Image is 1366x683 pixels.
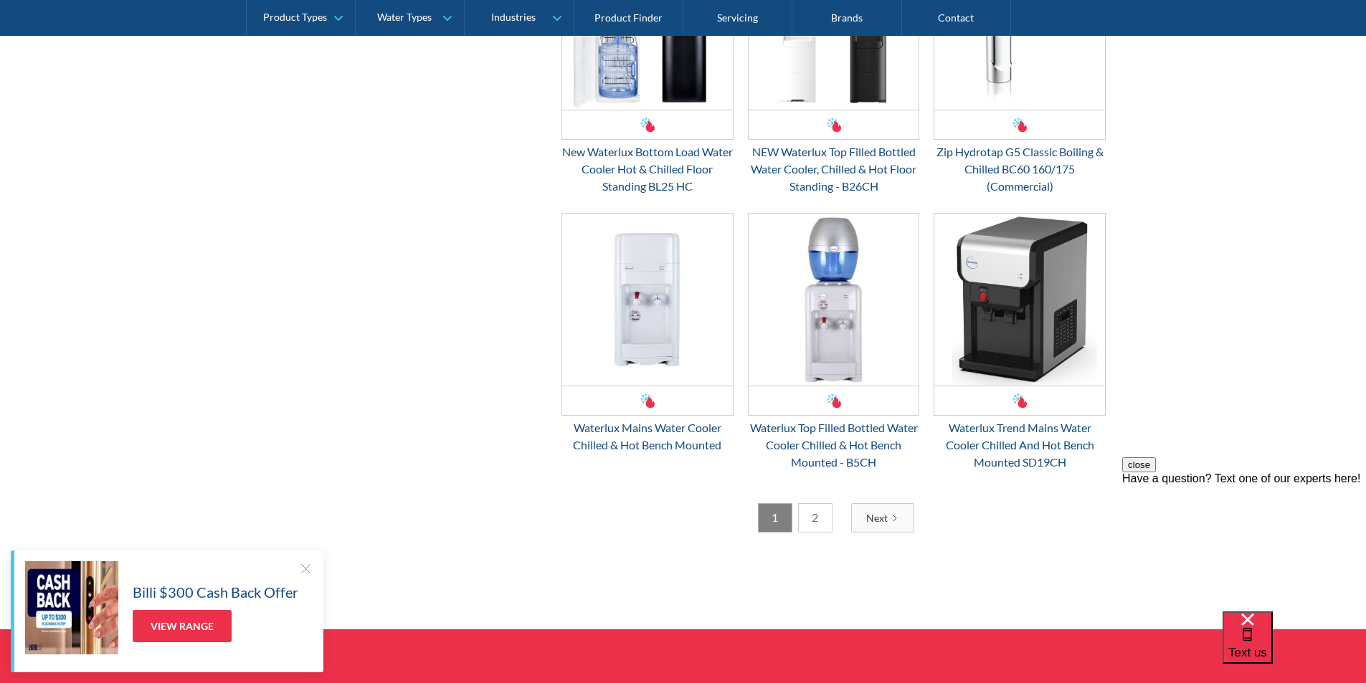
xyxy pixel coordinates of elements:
img: Waterlux Trend Mains Water Cooler Chilled And Hot Bench Mounted SD19CH [934,214,1105,386]
div: NEW Waterlux Top Filled Bottled Water Cooler, Chilled & Hot Floor Standing - B26CH [748,143,920,195]
h5: Billi $300 Cash Back Offer [133,581,298,603]
a: Waterlux Top Filled Bottled Water Cooler Chilled & Hot Bench Mounted - B5CHWaterlux Top Filled Bo... [748,213,920,471]
img: Waterlux Mains Water Cooler Chilled & Hot Bench Mounted [562,214,733,386]
div: List [561,503,1106,532]
iframe: podium webchat widget bubble [1223,611,1366,683]
div: New Waterlux Bottom Load Water Cooler Hot & Chilled Floor Standing BL25 HC [561,143,734,195]
div: Waterlux Mains Water Cooler Chilled & Hot Bench Mounted [561,419,734,454]
div: Next [866,510,888,525]
iframe: podium webchat widget prompt [1122,457,1366,629]
div: Water Types [377,11,432,24]
a: Next Page [851,503,914,532]
a: View Range [133,610,232,642]
div: Waterlux Trend Mains Water Cooler Chilled And Hot Bench Mounted SD19CH [934,419,1106,471]
img: Waterlux Top Filled Bottled Water Cooler Chilled & Hot Bench Mounted - B5CH [749,214,919,386]
div: Product Types [263,11,327,24]
div: Industries [491,11,536,24]
img: Billi $300 Cash Back Offer [25,561,118,654]
a: 2 [798,503,833,532]
a: 1 [758,503,792,532]
div: Waterlux Top Filled Bottled Water Cooler Chilled & Hot Bench Mounted - B5CH [748,419,920,471]
div: Zip Hydrotap G5 Classic Boiling & Chilled BC60 160/175 (Commercial) [934,143,1106,195]
a: Waterlux Trend Mains Water Cooler Chilled And Hot Bench Mounted SD19CHWaterlux Trend Mains Water ... [934,213,1106,471]
a: Waterlux Mains Water Cooler Chilled & Hot Bench Mounted Waterlux Mains Water Cooler Chilled & Hot... [561,213,734,454]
